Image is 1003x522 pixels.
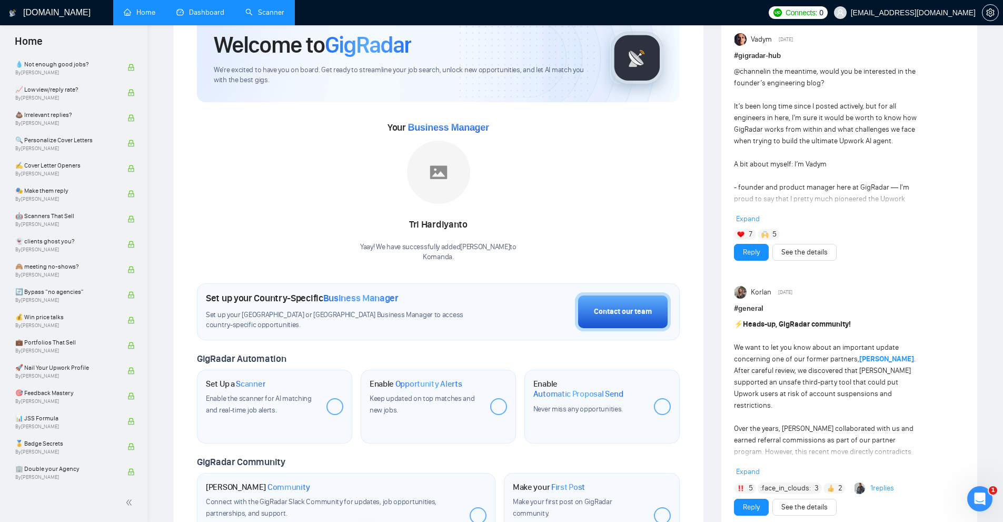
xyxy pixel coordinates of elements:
[408,122,489,133] span: Business Manager
[236,379,265,389] span: Scanner
[749,483,753,494] span: 5
[15,388,116,398] span: 🎯 Feedback Mastery
[325,31,411,59] span: GigRadar
[734,50,965,62] h1: # gigradar-hub
[127,317,135,324] span: lock
[127,89,135,96] span: lock
[15,120,116,126] span: By [PERSON_NAME]
[206,292,399,304] h1: Set up your Country-Specific
[206,497,436,518] span: Connect with the GigRadar Slack Community for updates, job opportunities, partnerships, and support.
[127,165,135,172] span: lock
[737,231,744,238] img: ❤️
[772,499,837,516] button: See the details
[197,456,285,468] span: GigRadar Community
[838,483,842,494] span: 2
[533,405,623,413] span: Never miss any opportunities.
[743,501,760,513] a: Reply
[870,483,894,494] a: 1replies
[781,501,828,513] a: See the details
[15,221,116,228] span: By [PERSON_NAME]
[127,367,135,375] span: lock
[533,389,623,399] span: Automatic Proposal Send
[206,379,265,389] h1: Set Up a
[395,379,462,389] span: Opportunity Alerts
[15,362,116,373] span: 🚀 Nail Your Upwork Profile
[127,266,135,273] span: lock
[127,241,135,248] span: lock
[982,8,999,17] a: setting
[15,398,116,405] span: By [PERSON_NAME]
[513,497,612,518] span: Make your first post on GigRadar community.
[734,244,769,261] button: Reply
[15,70,116,76] span: By [PERSON_NAME]
[127,114,135,122] span: lock
[967,486,992,511] iframe: Intercom live chat
[734,499,769,516] button: Reply
[734,303,965,314] h1: # general
[779,35,793,44] span: [DATE]
[15,59,116,70] span: 💧 Not enough good jobs?
[815,483,819,494] span: 3
[15,171,116,177] span: By [PERSON_NAME]
[206,482,310,493] h1: [PERSON_NAME]
[15,95,116,101] span: By [PERSON_NAME]
[214,65,593,85] span: We're excited to have you on board. Get ready to streamline your job search, unlock new opportuni...
[982,8,998,17] span: setting
[855,482,866,494] img: Myroslav Koval
[982,4,999,21] button: setting
[15,211,116,221] span: 🤖 Scanners That Sell
[575,292,671,331] button: Contact our team
[551,482,585,493] span: First Post
[15,185,116,196] span: 🎭 Make them reply
[772,244,837,261] button: See the details
[15,438,116,449] span: 🏅 Badge Secrets
[827,485,835,492] img: 👍
[533,379,646,399] h1: Enable
[15,110,116,120] span: 💩 Irrelevant replies?
[15,474,116,480] span: By [PERSON_NAME]
[736,467,760,476] span: Expand
[760,482,811,494] span: :face_in_clouds:
[819,7,823,18] span: 0
[734,66,919,367] div: in the meantime, would you be interested in the founder’s engineering blog? It’s been long time s...
[15,312,116,322] span: 💰 Win price talks
[772,229,777,240] span: 5
[15,247,116,253] span: By [PERSON_NAME]
[323,292,399,304] span: Business Manager
[214,31,411,59] h1: Welcome to
[127,342,135,349] span: lock
[781,247,828,258] a: See the details
[124,8,155,17] a: homeHome
[734,286,747,299] img: Korlan
[594,306,652,318] div: Contact our team
[15,348,116,354] span: By [PERSON_NAME]
[206,310,485,330] span: Set up your [GEOGRAPHIC_DATA] or [GEOGRAPHIC_DATA] Business Manager to access country-specific op...
[989,486,997,495] span: 1
[859,354,914,363] a: [PERSON_NAME]
[734,67,765,76] span: @channel
[837,9,844,16] span: user
[15,84,116,95] span: 📈 Low view/reply rate?
[773,8,782,17] img: upwork-logo.png
[267,482,310,493] span: Community
[734,33,747,46] img: Vadym
[127,64,135,71] span: lock
[743,320,851,329] strong: Heads-up, GigRadar community!
[127,418,135,425] span: lock
[15,287,116,297] span: 🔄 Bypass “no agencies”
[15,272,116,278] span: By [PERSON_NAME]
[513,482,585,493] h1: Make your
[15,261,116,272] span: 🙈 meeting no-shows?
[127,140,135,147] span: lock
[15,423,116,430] span: By [PERSON_NAME]
[127,190,135,198] span: lock
[15,373,116,379] span: By [PERSON_NAME]
[125,497,136,508] span: double-left
[743,247,760,258] a: Reply
[360,216,517,234] div: Tri Hardiyanto
[370,394,475,415] span: Keep updated on top matches and new jobs.
[15,196,116,202] span: By [PERSON_NAME]
[176,8,224,17] a: dashboardDashboard
[734,320,743,329] span: ⚡
[611,32,663,84] img: gigradar-logo.png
